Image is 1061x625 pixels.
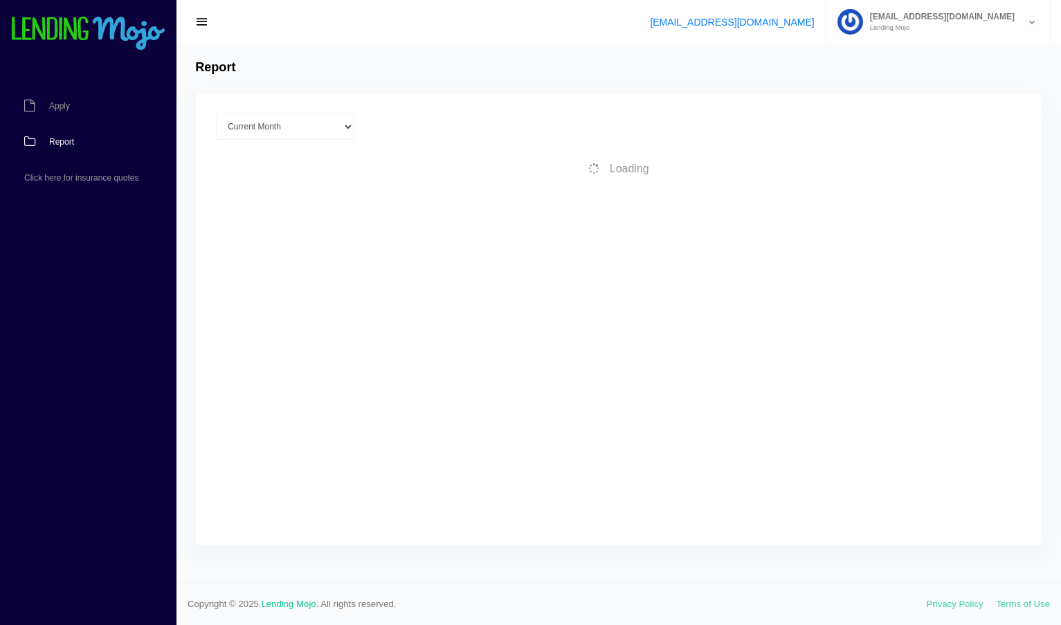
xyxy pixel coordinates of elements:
span: [EMAIL_ADDRESS][DOMAIN_NAME] [863,12,1015,21]
span: Loading [610,163,649,174]
a: Terms of Use [996,599,1050,609]
a: Lending Mojo [262,599,316,609]
small: Lending Mojo [863,24,1015,31]
a: [EMAIL_ADDRESS][DOMAIN_NAME] [650,17,814,28]
img: logo-small.png [10,17,166,51]
span: Report [49,138,74,146]
span: Click here for insurance quotes [24,174,138,182]
img: Profile image [837,9,863,35]
a: Privacy Policy [927,599,983,609]
span: Apply [49,102,70,110]
span: Copyright © 2025. . All rights reserved. [188,597,927,611]
h4: Report [195,60,235,75]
